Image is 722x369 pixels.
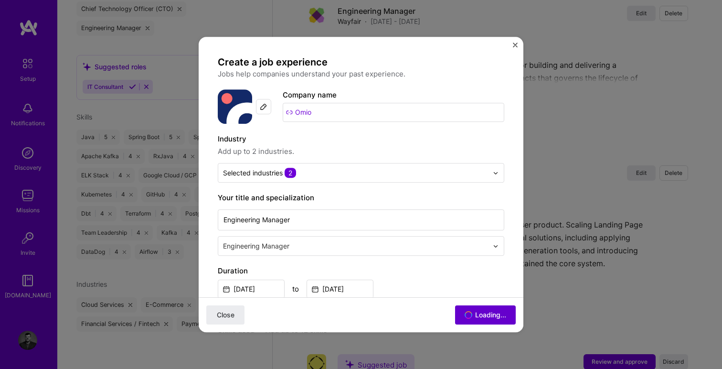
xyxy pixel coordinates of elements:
[283,103,504,122] input: Search for a company...
[307,280,373,298] input: Date
[218,280,285,298] input: Date
[256,99,271,114] div: Edit
[260,103,267,110] img: Edit
[283,90,337,99] label: Company name
[206,305,244,325] button: Close
[218,56,504,68] h4: Create a job experience
[218,209,504,230] input: Role name
[218,192,504,204] label: Your title and specialization
[218,133,504,145] label: Industry
[513,43,518,53] button: Close
[218,265,504,277] label: Duration
[218,146,504,157] span: Add up to 2 industries.
[217,310,234,320] span: Close
[493,243,499,249] img: drop icon
[292,284,299,294] div: to
[218,89,252,124] img: Company logo
[223,168,296,178] div: Selected industries
[218,68,504,80] p: Jobs help companies understand your past experience.
[285,168,296,178] span: 2
[493,170,499,176] img: drop icon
